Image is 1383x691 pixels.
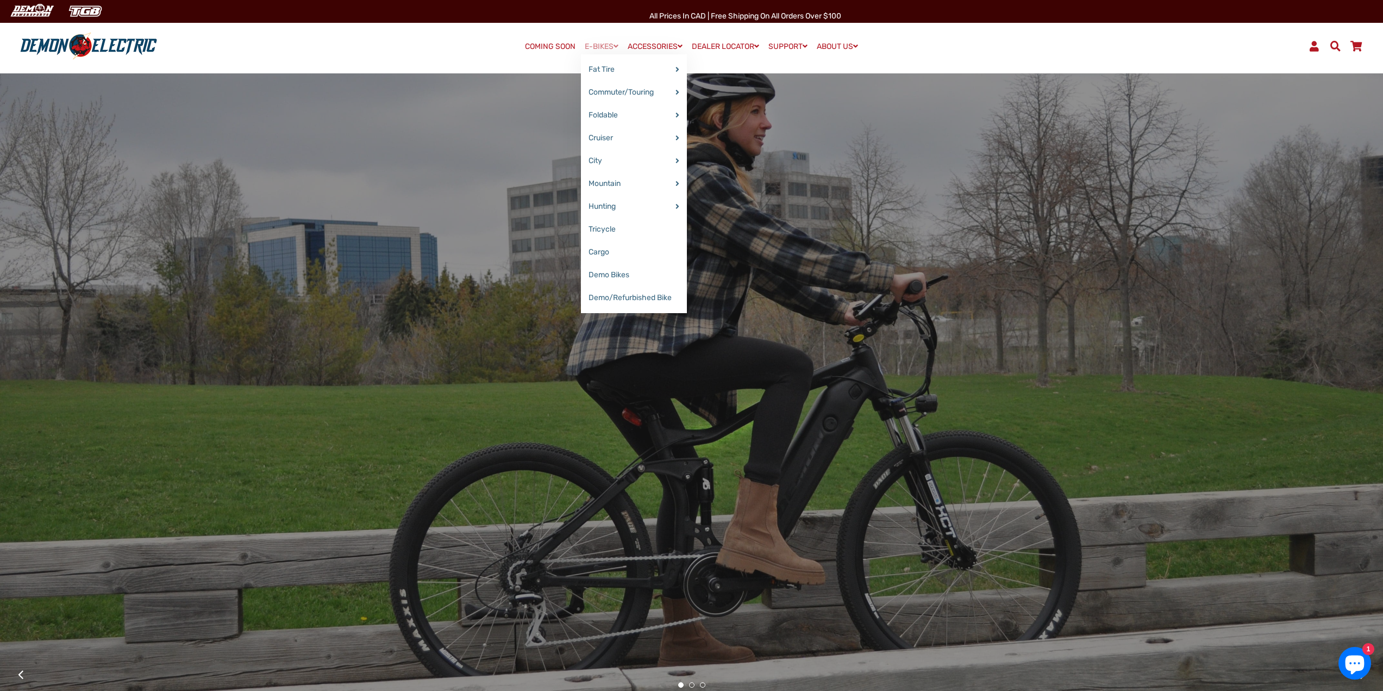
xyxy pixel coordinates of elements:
button: 2 of 3 [689,682,694,688]
inbox-online-store-chat: Shopify online store chat [1335,647,1374,682]
a: Mountain [581,172,687,195]
a: Foldable [581,104,687,127]
a: Hunting [581,195,687,218]
a: ABOUT US [813,39,862,54]
a: ACCESSORIES [624,39,686,54]
button: 3 of 3 [700,682,705,688]
button: 1 of 3 [678,682,684,688]
a: E-BIKES [581,39,622,54]
span: All Prices in CAD | Free shipping on all orders over $100 [649,11,841,21]
img: Demon Electric logo [16,32,161,60]
a: COMING SOON [521,39,579,54]
a: Commuter/Touring [581,81,687,104]
img: Demon Electric [5,2,58,20]
a: Cruiser [581,127,687,150]
a: City [581,150,687,172]
a: Demo/Refurbished Bike [581,287,687,309]
img: TGB Canada [63,2,108,20]
a: SUPPORT [765,39,811,54]
a: Fat Tire [581,58,687,81]
a: DEALER LOCATOR [688,39,763,54]
a: Demo Bikes [581,264,687,287]
a: Tricycle [581,218,687,241]
a: Cargo [581,241,687,264]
